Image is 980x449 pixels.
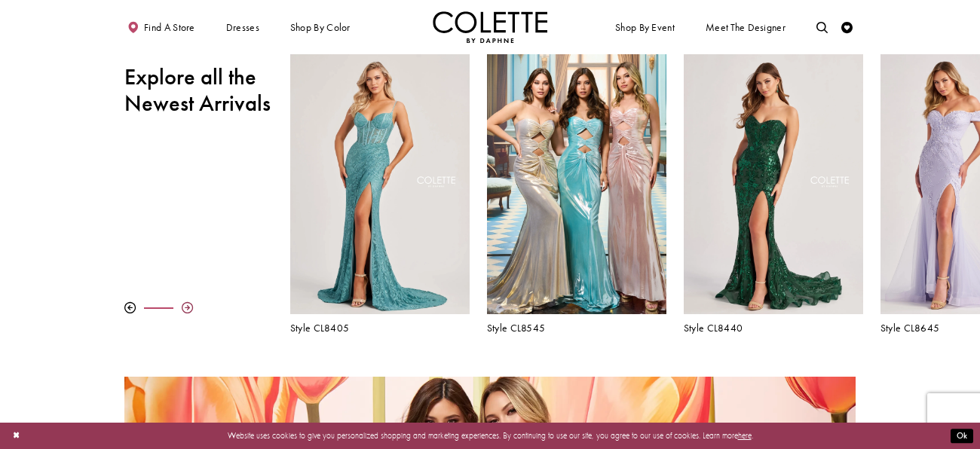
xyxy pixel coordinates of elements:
a: Style CL8545 [487,322,666,334]
span: Dresses [226,22,259,33]
a: Visit Colette by Daphne Style No. CL8440 Page [684,53,863,314]
span: Meet the designer [706,22,786,33]
a: Toggle search [813,11,831,43]
span: Find a store [144,22,195,33]
a: Style CL8405 [290,322,470,334]
span: Shop By Event [615,22,675,33]
button: Close Dialog [7,426,26,446]
p: Website uses cookies to give you personalized shopping and marketing experiences. By continuing t... [82,428,898,443]
div: Colette by Daphne Style No. CL8545 [478,44,675,343]
button: Submit Dialog [951,429,973,443]
a: Style CL8440 [684,322,863,334]
a: Check Wishlist [838,11,856,43]
a: Find a store [124,11,198,43]
img: Colette by Daphne [433,11,547,43]
div: Colette by Daphne Style No. CL8405 [281,44,478,343]
div: Colette by Daphne Style No. CL8440 [675,44,871,343]
a: Visit Colette by Daphne Style No. CL8405 Page [290,53,470,314]
h2: Explore all the Newest Arrivals [124,64,273,117]
a: Visit Colette by Daphne Style No. CL8545 Page [487,53,666,314]
span: Shop by color [287,11,353,43]
a: Visit Home Page [433,11,547,43]
span: Shop by color [290,22,351,33]
a: Meet the designer [703,11,789,43]
span: Dresses [223,11,262,43]
span: Shop By Event [612,11,677,43]
a: here [738,430,752,441]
